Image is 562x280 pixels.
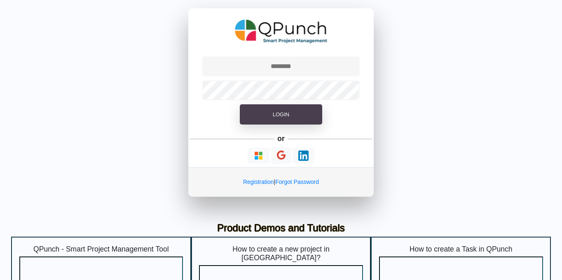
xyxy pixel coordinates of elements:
button: Continue With LinkedIn [293,148,314,164]
a: Forgot Password [275,179,319,185]
img: QPunch [235,16,328,46]
h5: How to create a Task in QPunch [379,245,543,254]
h5: QPunch - Smart Project Management Tool [19,245,183,254]
h5: How to create a new project in [GEOGRAPHIC_DATA]? [199,245,363,262]
a: Registration [243,179,274,185]
div: | [188,167,374,197]
h5: or [276,133,286,144]
h3: Product Demos and Tutorials [17,222,545,234]
button: Continue With Google [271,147,291,164]
button: Login [240,104,322,125]
img: Loading... [298,151,309,161]
button: Continue With Microsoft Azure [248,148,269,164]
span: Login [273,111,289,118]
img: Loading... [253,151,264,161]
